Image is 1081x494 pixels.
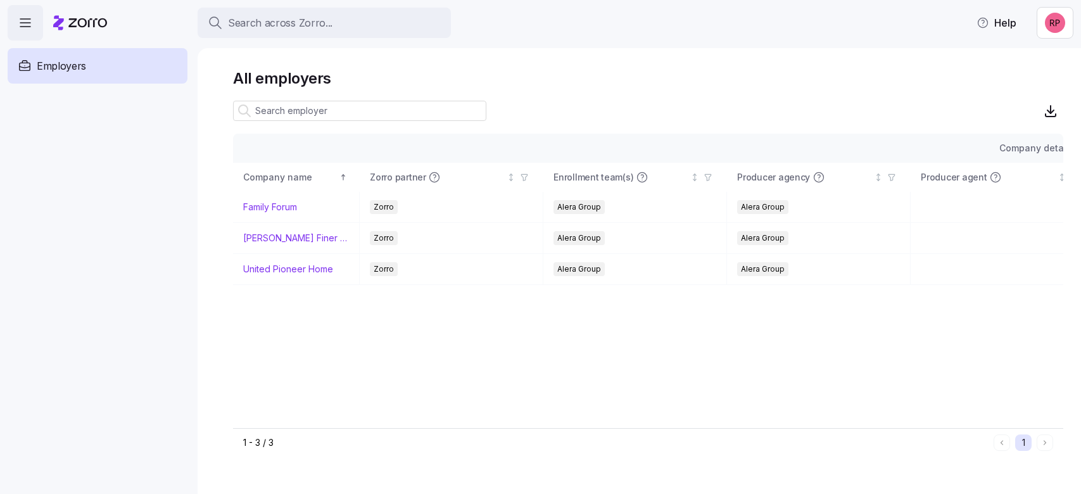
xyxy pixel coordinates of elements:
[737,171,810,184] span: Producer agency
[557,200,601,214] span: Alera Group
[727,163,911,192] th: Producer agencyNot sorted
[370,171,426,184] span: Zorro partner
[8,48,187,84] a: Employers
[557,231,601,245] span: Alera Group
[374,200,394,214] span: Zorro
[374,231,394,245] span: Zorro
[198,8,451,38] button: Search across Zorro...
[741,231,785,245] span: Alera Group
[557,262,601,276] span: Alera Group
[374,262,394,276] span: Zorro
[1015,434,1032,451] button: 1
[37,58,86,74] span: Employers
[741,262,785,276] span: Alera Group
[553,171,633,184] span: Enrollment team(s)
[243,170,337,184] div: Company name
[228,15,332,31] span: Search across Zorro...
[233,68,1063,88] h1: All employers
[243,201,297,213] a: Family Forum
[233,163,360,192] th: Company nameSorted ascending
[1037,434,1053,451] button: Next page
[543,163,727,192] th: Enrollment team(s)Not sorted
[1045,13,1065,33] img: eedd38507f2e98b8446e6c4bda047efc
[690,173,699,182] div: Not sorted
[243,436,989,449] div: 1 - 3 / 3
[233,101,486,121] input: Search employer
[741,200,785,214] span: Alera Group
[966,10,1027,35] button: Help
[360,163,543,192] th: Zorro partnerNot sorted
[339,173,348,182] div: Sorted ascending
[243,263,333,275] a: United Pioneer Home
[977,15,1016,30] span: Help
[507,173,515,182] div: Not sorted
[874,173,883,182] div: Not sorted
[243,232,349,244] a: [PERSON_NAME] Finer Meats
[921,171,987,184] span: Producer agent
[1058,173,1066,182] div: Not sorted
[994,434,1010,451] button: Previous page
